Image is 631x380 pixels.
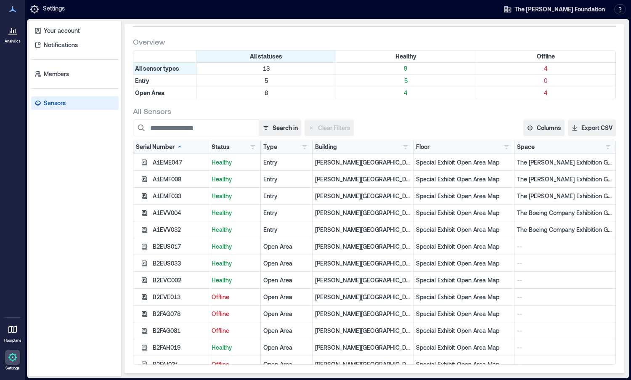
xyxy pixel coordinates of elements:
div: Filter by Type: Open Area & Status: Offline [476,87,615,99]
p: The Boeing Company Exhibition Gallery [517,209,613,217]
p: 4 [478,89,614,97]
div: Open Area [263,310,310,318]
p: [PERSON_NAME][GEOGRAPHIC_DATA] [315,209,411,217]
div: Type [263,143,277,151]
p: Special Exhibit Open Area Map [416,259,512,268]
p: Sensors [44,99,66,107]
div: A1EVV004 [153,209,206,217]
p: Special Exhibit Open Area Map [416,276,512,284]
a: Your account [31,24,119,37]
div: B2FAG081 [153,327,206,335]
div: Open Area [263,327,310,335]
div: A1EMF033 [153,192,206,200]
div: Floor [416,143,430,151]
p: -- [517,327,613,335]
div: All sensor types [133,63,196,74]
div: Filter by Status: Offline [476,50,615,62]
p: [PERSON_NAME][GEOGRAPHIC_DATA] [315,360,411,369]
p: Healthy [212,209,258,217]
p: [PERSON_NAME][GEOGRAPHIC_DATA] [315,175,411,183]
div: Entry [263,175,310,183]
div: Filter by Type: Open Area & Status: Healthy [336,87,476,99]
div: Open Area [263,276,310,284]
p: Special Exhibit Open Area Map [416,343,512,352]
div: B2FAG078 [153,310,206,318]
button: Search in [259,120,301,136]
p: Settings [5,366,20,371]
p: Your account [44,27,80,35]
p: -- [517,242,613,251]
p: Healthy [212,192,258,200]
p: [PERSON_NAME][GEOGRAPHIC_DATA] [315,327,411,335]
p: [PERSON_NAME][GEOGRAPHIC_DATA] [315,259,411,268]
p: The [PERSON_NAME] Exhibition Gallery [517,192,613,200]
div: Serial Number [136,143,183,151]
p: [PERSON_NAME][GEOGRAPHIC_DATA] [315,192,411,200]
div: Entry [263,226,310,234]
p: Healthy [212,158,258,167]
p: 5 [338,77,474,85]
div: Entry [263,158,310,167]
p: Special Exhibit Open Area Map [416,226,512,234]
p: The [PERSON_NAME] Exhibition Gallery [517,158,613,167]
div: Open Area [263,293,310,301]
p: Members [44,70,69,78]
div: Filter by Type: Open Area [133,87,196,99]
p: [PERSON_NAME][GEOGRAPHIC_DATA] [315,158,411,167]
div: All statuses [196,50,336,62]
p: -- [517,310,613,318]
p: Special Exhibit Open Area Map [416,327,512,335]
p: Offline [212,327,258,335]
a: Notifications [31,38,119,52]
p: -- [517,360,613,369]
div: Status [212,143,230,151]
p: The Boeing Company Exhibition Gallery [517,226,613,234]
a: Analytics [2,20,23,46]
p: Healthy [212,276,258,284]
span: Overview [133,37,165,47]
p: 8 [198,89,334,97]
p: Special Exhibit Open Area Map [416,158,512,167]
div: Space [517,143,535,151]
p: Special Exhibit Open Area Map [416,175,512,183]
div: B2EVE013 [153,293,206,301]
div: Entry [263,192,310,200]
p: The [PERSON_NAME] Exhibition Gallery [517,175,613,183]
p: -- [517,293,613,301]
div: Building [315,143,337,151]
p: Healthy [212,175,258,183]
div: Filter by Status: Healthy [336,50,476,62]
p: [PERSON_NAME][GEOGRAPHIC_DATA] [315,276,411,284]
p: Offline [212,360,258,369]
a: Settings [3,347,23,373]
p: Special Exhibit Open Area Map [416,310,512,318]
div: B2FAH019 [153,343,206,352]
p: [PERSON_NAME][GEOGRAPHIC_DATA] [315,242,411,251]
p: Healthy [212,226,258,234]
p: 0 [478,77,614,85]
div: Open Area [263,360,310,369]
div: A1EVV032 [153,226,206,234]
div: Entry [263,209,310,217]
p: Healthy [212,259,258,268]
p: [PERSON_NAME][GEOGRAPHIC_DATA] [315,226,411,234]
div: A1EME047 [153,158,206,167]
div: Open Area [263,242,310,251]
p: Healthy [212,242,258,251]
div: Filter by Type: Entry & Status: Healthy [336,75,476,87]
p: 4 [338,89,474,97]
div: Filter by Type: Entry [133,75,196,87]
button: Columns [523,120,565,136]
p: Offline [212,293,258,301]
p: 13 [198,64,334,73]
p: Special Exhibit Open Area Map [416,293,512,301]
p: 9 [338,64,474,73]
div: B2FAJ031 [153,360,206,369]
p: Special Exhibit Open Area Map [416,242,512,251]
div: B2EUS017 [153,242,206,251]
button: Export CSV [568,120,616,136]
p: Floorplans [4,338,21,343]
p: -- [517,343,613,352]
a: Sensors [31,96,119,110]
p: Special Exhibit Open Area Map [416,192,512,200]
